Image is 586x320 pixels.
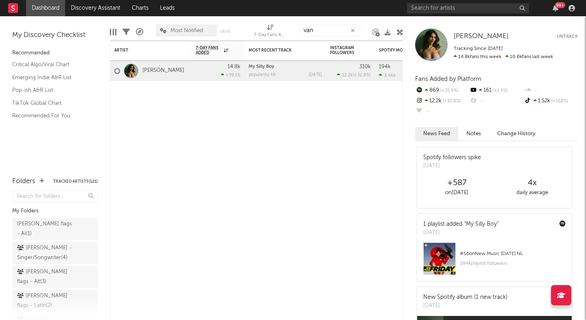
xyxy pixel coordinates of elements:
div: New Spotify album (1 new track) [423,293,507,302]
a: #56onNew Music [DATE] NL284kplaylist followers [417,242,572,281]
div: Edit Columns [110,20,116,44]
input: Search... [299,24,360,37]
div: 869 [415,85,469,96]
span: +25.9 % [439,89,458,93]
a: Recommended For You [12,111,90,120]
div: [DATE] [423,229,499,237]
div: 7-Day Fans Added (7-Day Fans Added) [254,20,286,44]
div: popularity: 48 [249,73,276,77]
div: 12.2k [415,96,469,106]
div: Artist [114,48,175,53]
input: Search for folders... [12,190,98,202]
button: Notes [458,127,489,141]
a: Emerging Indie A&R List [12,73,90,82]
div: 14.8k [227,64,241,69]
span: +168 % [550,99,568,104]
button: Save [220,29,230,34]
a: "My Silly Boy" [464,221,499,227]
button: 99+ [553,5,558,11]
span: 7-Day Fans Added [196,45,222,55]
div: [DATE] [423,302,507,310]
div: Most Recent Track [249,48,310,53]
a: My Silly Boy [249,65,274,69]
div: 310k [359,64,371,69]
button: Untrack [557,32,578,41]
div: [DATE] [308,73,322,77]
div: [DATE] [423,162,481,170]
div: [PERSON_NAME] flags - Latin ( 2 ) [17,291,74,311]
button: News Feed [415,127,458,141]
div: Instagram Followers [330,45,359,55]
div: [PERSON_NAME] flags - AI ( 1 ) [17,219,74,239]
div: 284k playlist followers [460,259,566,268]
a: [PERSON_NAME] - Singer/Songwriter(4) [12,242,98,264]
div: 7-Day Fans Added (7-Day Fans Added) [254,30,286,40]
span: [PERSON_NAME] [454,33,509,40]
div: daily average [494,188,570,198]
div: My Discovery Checklist [12,30,98,40]
span: Most Notified [171,28,203,33]
span: 12.2k [342,73,353,78]
a: [PERSON_NAME] flags - Latin(2) [12,290,98,312]
a: Critical Algo/Viral Chart [12,60,90,69]
div: Spotify Monthly Listeners [379,48,440,53]
div: +587 [419,178,494,188]
span: +1.9 % [492,89,508,93]
div: Folders [12,177,35,186]
div: 161 [469,85,523,96]
button: Change History [489,127,544,141]
div: My Silly Boy [249,65,322,69]
span: +32.8 % [442,99,461,104]
div: # 56 on New Music [DATE] NL [460,249,566,259]
div: 194k [379,64,391,69]
div: Recommended [12,48,98,58]
div: [PERSON_NAME] flags - Alt ( 3 ) [17,267,74,287]
span: 10.6k fans last week [454,54,553,59]
div: +39.1 % [221,72,241,78]
input: Search for artists [407,3,529,13]
div: -- [524,85,578,96]
a: [PERSON_NAME] flags - AI(1) [12,218,98,240]
div: 99 + [555,2,565,8]
span: Fans Added by Platform [415,76,481,82]
span: Tracking Since: [DATE] [454,46,503,51]
div: 4 x [494,178,570,188]
span: +32.8 % [354,73,370,78]
div: 3.46k [379,73,396,78]
div: My Folders [12,206,98,216]
div: Filters [122,20,130,44]
div: 1.52k [524,96,578,106]
a: [PERSON_NAME] flags - Alt(3) [12,266,98,288]
button: Tracked Artists(121) [53,179,98,184]
a: [PERSON_NAME] [454,32,509,41]
a: Pop-ish A&R List [12,86,90,95]
div: on [DATE] [419,188,494,198]
div: -- [469,96,523,106]
div: 1 playlist added [423,220,499,229]
span: 14.8k fans this week [454,54,501,59]
a: TikTok Global Chart [12,99,90,108]
div: [PERSON_NAME] - Singer/Songwriter ( 4 ) [17,243,74,263]
div: A&R Pipeline [136,20,143,44]
div: ( ) [337,72,371,78]
div: Spotify followers spike [423,154,481,162]
div: -- [415,106,469,117]
a: [PERSON_NAME] [142,67,184,74]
